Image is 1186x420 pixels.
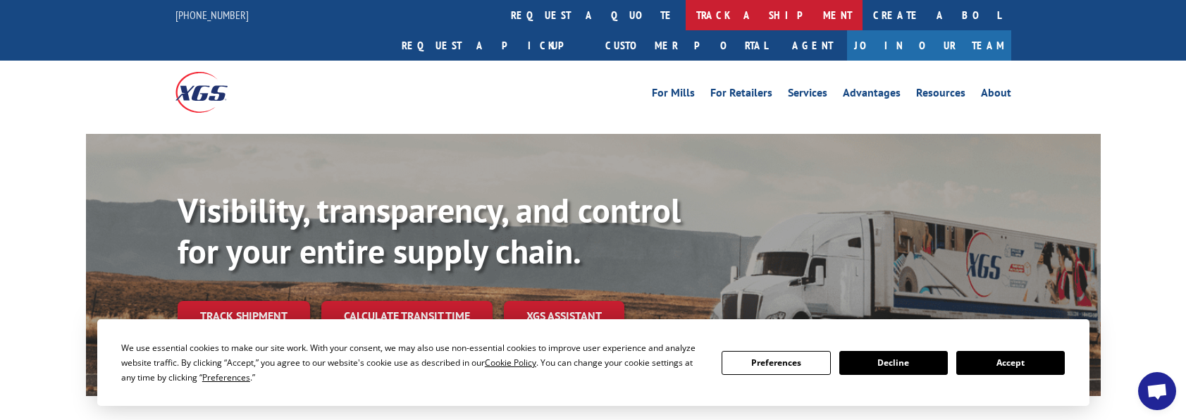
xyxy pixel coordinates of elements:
a: Agent [778,30,847,61]
a: Track shipment [178,301,310,331]
a: Join Our Team [847,30,1011,61]
div: Cookie Consent Prompt [97,319,1089,406]
a: Advantages [843,87,901,103]
a: Resources [916,87,965,103]
div: Open chat [1138,372,1176,410]
b: Visibility, transparency, and control for your entire supply chain. [178,188,681,273]
a: XGS ASSISTANT [504,301,624,331]
a: Customer Portal [595,30,778,61]
a: About [981,87,1011,103]
a: For Retailers [710,87,772,103]
button: Preferences [722,351,830,375]
span: Cookie Policy [485,357,536,369]
div: We use essential cookies to make our site work. With your consent, we may also use non-essential ... [121,340,705,385]
a: Calculate transit time [321,301,493,331]
a: Request a pickup [391,30,595,61]
a: For Mills [652,87,695,103]
a: Services [788,87,827,103]
button: Accept [956,351,1065,375]
button: Decline [839,351,948,375]
span: Preferences [202,371,250,383]
a: [PHONE_NUMBER] [175,8,249,22]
